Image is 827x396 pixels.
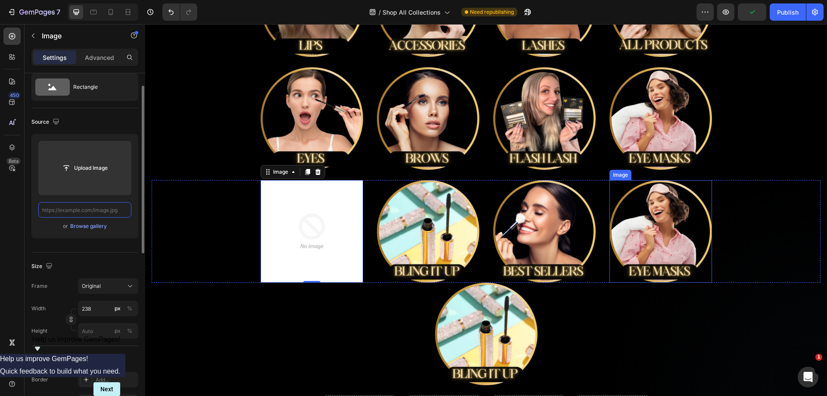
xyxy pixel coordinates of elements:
span: Need republishing [470,8,514,16]
label: Height [31,327,47,335]
div: Beta [6,158,21,165]
div: 450 [8,92,21,99]
span: Shop All Collections [382,8,441,17]
a: Image Title [115,156,218,259]
p: 7 [56,7,60,17]
div: Image [126,144,145,152]
a: Image Title [348,156,451,259]
img: Alt Image [348,156,451,259]
span: / [379,8,381,17]
button: px [124,326,135,336]
div: px [115,305,121,312]
div: % [127,305,132,312]
button: 7 [3,3,64,21]
button: px [124,303,135,314]
button: % [112,303,123,314]
button: Original [78,278,138,294]
input: px% [78,301,138,316]
img: Alt Image [348,43,451,146]
img: Alt Image [290,259,392,361]
img: Alt Image [464,43,567,146]
a: Image Title [232,43,334,146]
button: Browse gallery [70,222,107,231]
a: Image Title [464,156,567,259]
div: Rectangle [73,77,126,97]
a: Image Title [6,259,675,361]
div: Source [31,116,61,128]
span: Help us improve GemPages! [32,336,121,343]
label: Width [31,305,46,312]
div: Image [466,147,485,155]
span: 1 [815,354,822,361]
a: Image Title [348,43,451,146]
input: https://example.com/image.jpg [38,202,131,218]
button: Publish [770,3,806,21]
p: Settings [43,53,67,62]
iframe: Intercom live chat [798,367,818,387]
img: Alt Image [232,43,334,146]
div: Publish [777,8,799,17]
span: Original [82,282,101,290]
img: Alt Image [115,156,218,259]
p: Image [42,31,115,41]
img: Alt Image [464,156,567,259]
a: Image Title [232,156,334,259]
a: Image Title [464,43,567,146]
button: Upload Image [55,160,115,176]
button: % [112,326,123,336]
img: Alt Image [232,156,334,259]
div: % [127,327,132,335]
div: Browse gallery [70,222,107,230]
div: px [115,327,121,335]
iframe: Design area [145,24,827,396]
p: Advanced [85,53,114,62]
div: Size [31,261,54,272]
label: Frame [31,282,47,290]
div: Undo/Redo [162,3,197,21]
input: px% [78,323,138,339]
span: or [63,221,68,231]
button: Show survey - Help us improve GemPages! [32,336,121,354]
